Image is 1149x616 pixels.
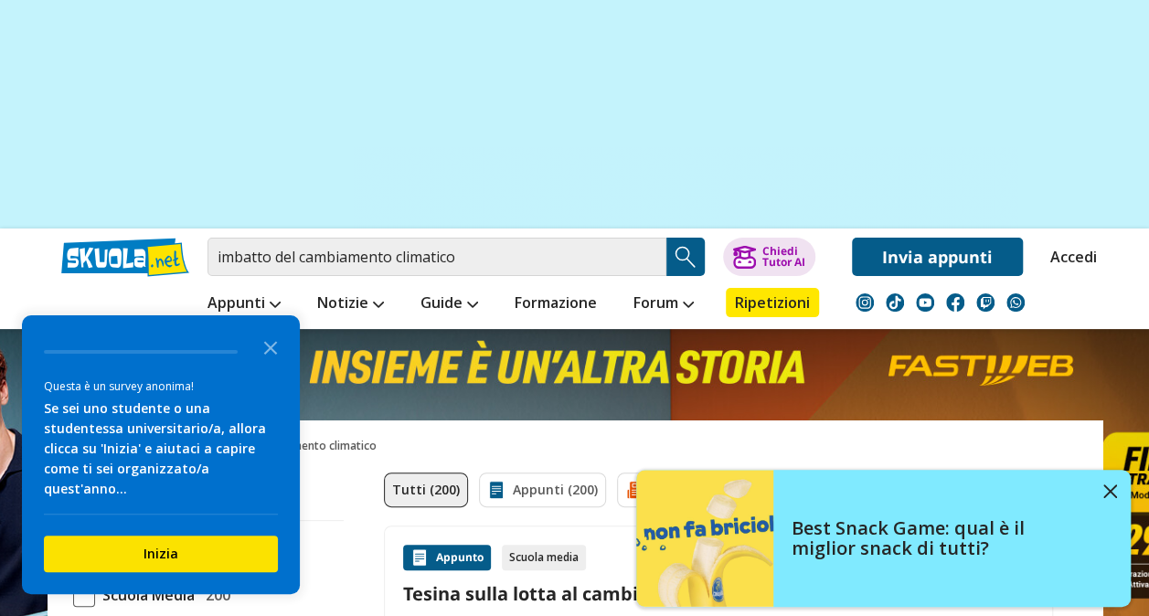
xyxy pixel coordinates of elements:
img: twitch [976,293,995,312]
a: Appunti [203,288,285,321]
h4: Best Snack Game: qual è il miglior snack di tutti? [792,518,1090,558]
img: WhatsApp [1006,293,1025,312]
a: Guide [416,288,483,321]
span: 200 [198,583,230,607]
a: Formazione [510,288,601,321]
a: Accedi [1050,238,1089,276]
div: Scuola media [502,545,586,570]
div: Appunto [403,545,491,570]
a: Forum [629,288,698,321]
div: Survey [22,315,300,594]
img: close [1103,484,1117,498]
img: youtube [916,293,934,312]
input: Cerca appunti, riassunti o versioni [207,238,666,276]
img: Appunti contenuto [410,548,429,567]
button: Inizia [44,536,278,572]
a: Tutti (200) [384,473,468,507]
img: Appunti filtro contenuto [487,481,505,499]
a: Tesina sulla lotta al cambiamento climatico [403,581,1034,606]
img: facebook [946,293,964,312]
img: instagram [856,293,874,312]
a: News (200) [617,473,727,507]
span: Scuola Media [95,583,195,607]
a: Best Snack Game: qual è il miglior snack di tutti? [636,470,1131,607]
button: Search Button [666,238,705,276]
a: Invia appunti [852,238,1023,276]
img: tiktok [886,293,904,312]
img: Cerca appunti, riassunti o versioni [672,243,699,271]
div: Chiedi Tutor AI [761,246,804,268]
button: Close the survey [252,328,289,365]
a: Appunti (200) [479,473,606,507]
img: News filtro contenuto [625,481,644,499]
button: ChiediTutor AI [723,238,815,276]
div: Questa è un survey anonima! [44,377,278,395]
a: Ripetizioni [726,288,819,317]
a: Notizie [313,288,388,321]
div: Se sei uno studente o una studentessa universitario/a, allora clicca su 'Inizia' e aiutaci a capi... [44,398,278,499]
